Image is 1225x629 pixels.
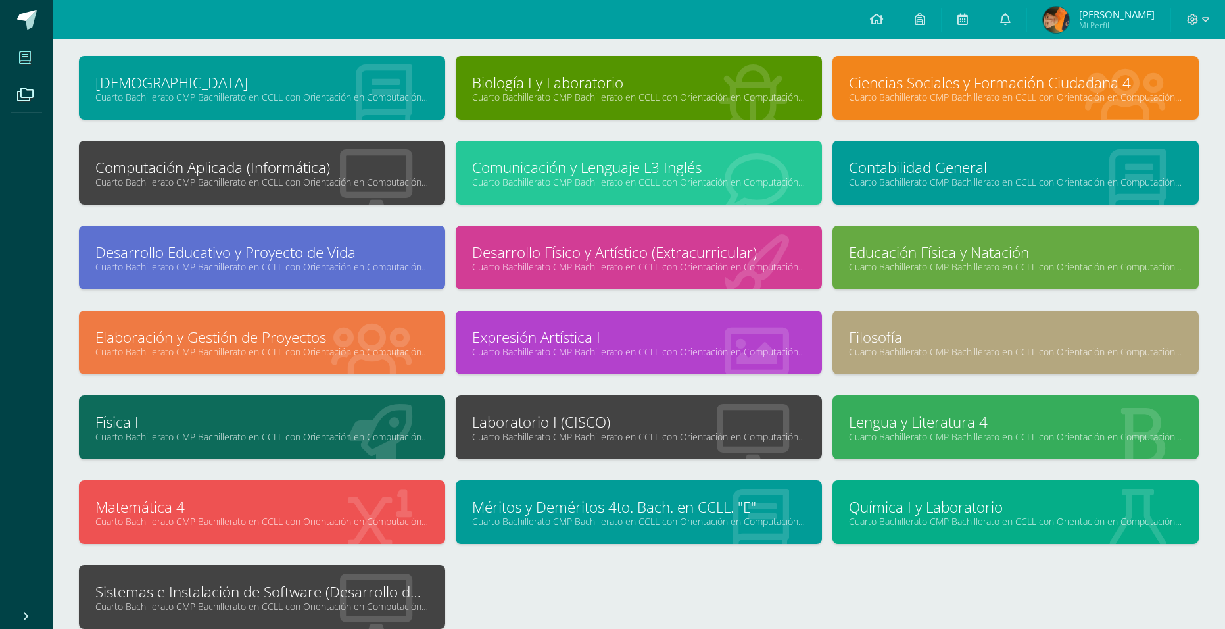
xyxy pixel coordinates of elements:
a: Cuarto Bachillerato CMP Bachillerato en CCLL con Orientación en Computación "E" [472,345,805,358]
a: Sistemas e Instalación de Software (Desarrollo de Software) [95,582,429,602]
a: Contabilidad General [849,157,1182,178]
a: Desarrollo Físico y Artístico (Extracurricular) [472,242,805,263]
a: Cuarto Bachillerato CMP Bachillerato en CCLL con Orientación en Computación "E" [95,600,429,613]
a: Educación Física y Natación [849,242,1182,263]
a: Cuarto Bachillerato CMP Bachillerato en CCLL con Orientación en Computación "E" [849,91,1182,103]
a: Cuarto Bachillerato CMP Bachillerato en CCLL con Orientación en Computación "E" [849,261,1182,273]
a: Cuarto Bachillerato CMP Bachillerato en CCLL con Orientación en Computación "E" [472,91,805,103]
span: Mi Perfil [1079,20,1155,31]
a: Filosofía [849,327,1182,347]
a: Lengua y Literatura 4 [849,412,1182,432]
a: Cuarto Bachillerato CMP Bachillerato en CCLL con Orientación en Computación "E" [849,345,1182,358]
a: Biología I y Laboratorio [472,72,805,93]
a: Cuarto Bachillerato CMP Bachillerato en CCLL con Orientación en Computación "E" [472,176,805,188]
a: Elaboración y Gestión de Proyectos [95,327,429,347]
a: Cuarto Bachillerato CMP Bachillerato en CCLL con Orientación en Computación "E" [95,176,429,188]
a: Cuarto Bachillerato CMP Bachillerato en CCLL con Orientación en Computación "E" [95,91,429,103]
a: Cuarto Bachillerato CMP Bachillerato en CCLL con Orientación en Computación "E" [95,345,429,358]
a: Física I [95,412,429,432]
a: [DEMOGRAPHIC_DATA] [95,72,429,93]
a: Cuarto Bachillerato CMP Bachillerato en CCLL con Orientación en Computación "E" [95,261,429,273]
a: Laboratorio I (CISCO) [472,412,805,432]
a: Méritos y Deméritos 4to. Bach. en CCLL. "E" [472,497,805,517]
a: Cuarto Bachillerato CMP Bachillerato en CCLL con Orientación en Computación "E" [95,515,429,528]
span: [PERSON_NAME] [1079,8,1155,21]
a: Cuarto Bachillerato CMP Bachillerato en CCLL con Orientación en Computación "E" [472,515,805,528]
a: Ciencias Sociales y Formación Ciudadana 4 [849,72,1182,93]
a: Expresión Artística I [472,327,805,347]
a: Cuarto Bachillerato CMP Bachillerato en CCLL con Orientación en Computación "E" [849,515,1182,528]
a: Computación Aplicada (Informática) [95,157,429,178]
a: Cuarto Bachillerato CMP Bachillerato en CCLL con Orientación en Computación "E" [95,430,429,443]
a: Cuarto Bachillerato CMP Bachillerato en CCLL con Orientación en Computación "E" [472,430,805,443]
a: Matemática 4 [95,497,429,517]
a: Química I y Laboratorio [849,497,1182,517]
a: Cuarto Bachillerato CMP Bachillerato en CCLL con Orientación en Computación "E" [849,176,1182,188]
img: 1370611db8ddfdc78258f6d52b56e84b.png [1043,7,1069,33]
a: Desarrollo Educativo y Proyecto de Vida [95,242,429,263]
a: Cuarto Bachillerato CMP Bachillerato en CCLL con Orientación en Computación "E" [472,261,805,273]
a: Comunicación y Lenguaje L3 Inglés [472,157,805,178]
a: Cuarto Bachillerato CMP Bachillerato en CCLL con Orientación en Computación "E" [849,430,1182,443]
